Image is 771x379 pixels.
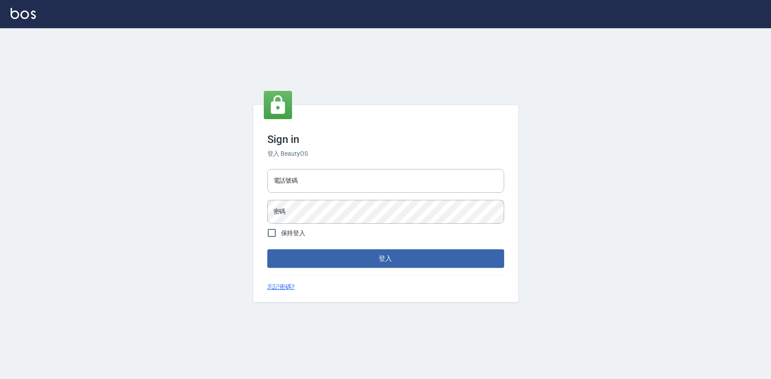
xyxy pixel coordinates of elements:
img: Logo [11,8,36,19]
button: 登入 [267,249,504,268]
h3: Sign in [267,133,504,146]
a: 忘記密碼? [267,282,295,292]
span: 保持登入 [281,229,306,238]
h6: 登入 BeautyOS [267,149,504,158]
